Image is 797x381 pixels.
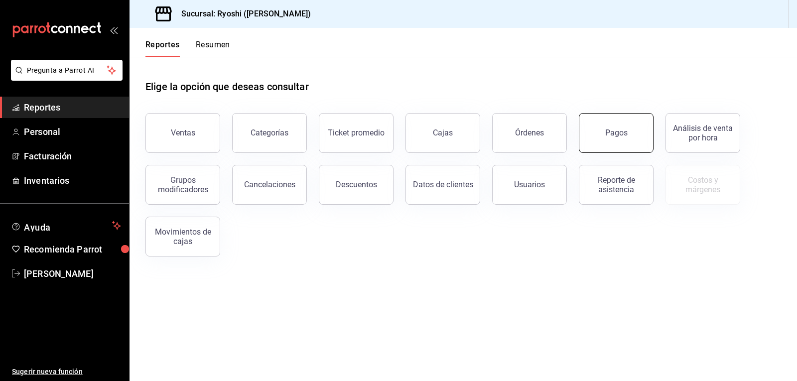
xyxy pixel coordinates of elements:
div: Ventas [171,128,195,137]
button: Movimientos de cajas [145,217,220,256]
div: Ticket promedio [328,128,385,137]
button: open_drawer_menu [110,26,118,34]
div: Costos y márgenes [672,175,734,194]
h1: Elige la opción que deseas consultar [145,79,309,94]
button: Pagos [579,113,654,153]
div: Categorías [251,128,288,137]
div: Reporte de asistencia [585,175,647,194]
span: Inventarios [24,174,121,187]
button: Reportes [145,40,180,57]
div: Movimientos de cajas [152,227,214,246]
span: Facturación [24,149,121,163]
div: Cajas [433,128,453,137]
button: Usuarios [492,165,567,205]
span: Pregunta a Parrot AI [27,65,107,76]
div: Pagos [605,128,628,137]
div: Análisis de venta por hora [672,124,734,142]
div: Cancelaciones [244,180,295,189]
span: Personal [24,125,121,138]
div: Descuentos [336,180,377,189]
button: Órdenes [492,113,567,153]
button: Resumen [196,40,230,57]
button: Contrata inventarios para ver este reporte [665,165,740,205]
div: Usuarios [514,180,545,189]
button: Ventas [145,113,220,153]
button: Pregunta a Parrot AI [11,60,123,81]
button: Datos de clientes [405,165,480,205]
button: Reporte de asistencia [579,165,654,205]
button: Grupos modificadores [145,165,220,205]
button: Descuentos [319,165,394,205]
button: Análisis de venta por hora [665,113,740,153]
span: Recomienda Parrot [24,243,121,256]
div: Órdenes [515,128,544,137]
span: Sugerir nueva función [12,367,121,377]
button: Cajas [405,113,480,153]
button: Ticket promedio [319,113,394,153]
span: Ayuda [24,220,108,232]
h3: Sucursal: Ryoshi ([PERSON_NAME]) [173,8,311,20]
div: Datos de clientes [413,180,473,189]
button: Categorías [232,113,307,153]
span: [PERSON_NAME] [24,267,121,280]
a: Pregunta a Parrot AI [7,72,123,83]
button: Cancelaciones [232,165,307,205]
div: Grupos modificadores [152,175,214,194]
span: Reportes [24,101,121,114]
div: navigation tabs [145,40,230,57]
